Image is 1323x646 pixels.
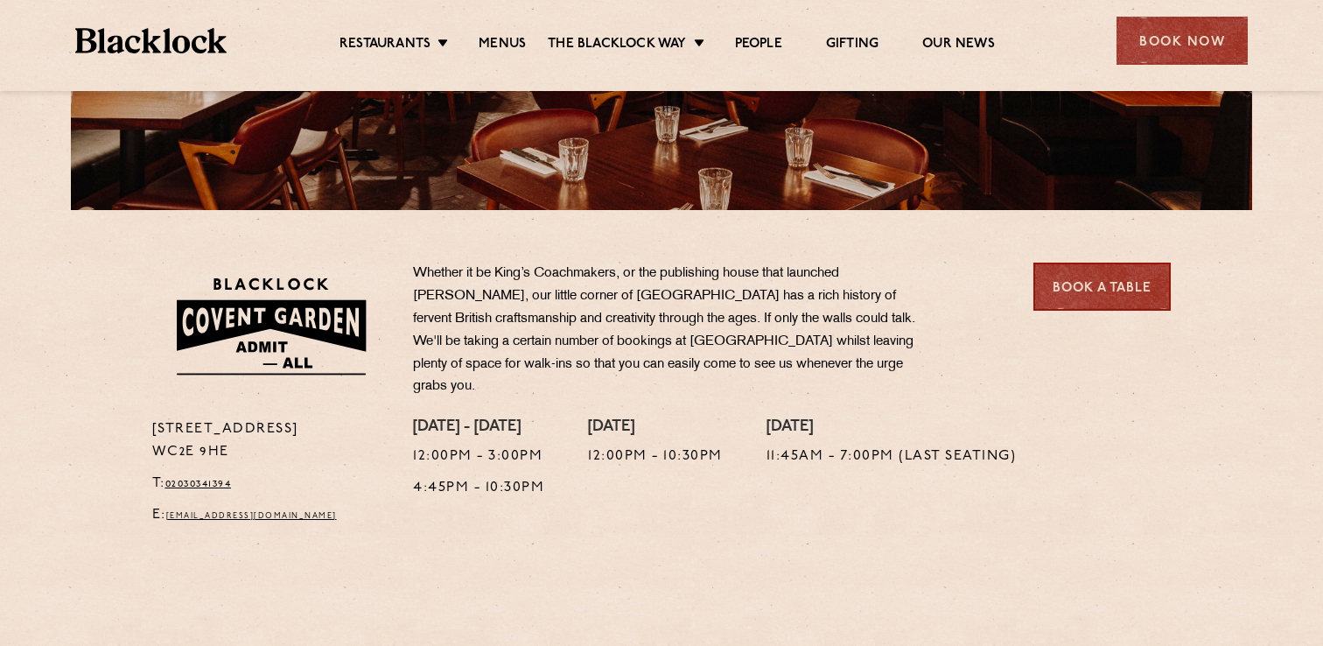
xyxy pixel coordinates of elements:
p: [STREET_ADDRESS] WC2E 9HE [152,418,388,464]
p: T: [152,473,388,495]
a: 02030341394 [165,479,232,489]
p: 12:00pm - 3:00pm [413,446,544,468]
img: BLA_1470_CoventGarden_Website_Solid.svg [152,263,388,390]
p: 12:00pm - 10:30pm [588,446,723,468]
a: Restaurants [339,36,430,55]
img: BL_Textured_Logo-footer-cropped.svg [75,28,227,53]
a: People [735,36,782,55]
a: Our News [922,36,995,55]
a: Gifting [826,36,878,55]
h4: [DATE] [766,418,1017,438]
a: Menus [479,36,526,55]
a: Book a Table [1033,263,1171,311]
p: 11:45am - 7:00pm (Last Seating) [766,446,1017,468]
a: The Blacklock Way [548,36,686,55]
h4: [DATE] [588,418,723,438]
div: Book Now [1116,17,1248,65]
p: 4:45pm - 10:30pm [413,477,544,500]
a: [EMAIL_ADDRESS][DOMAIN_NAME] [166,512,337,520]
p: Whether it be King’s Coachmakers, or the publishing house that launched [PERSON_NAME], our little... [413,263,929,398]
p: E: [152,504,388,527]
h4: [DATE] - [DATE] [413,418,544,438]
